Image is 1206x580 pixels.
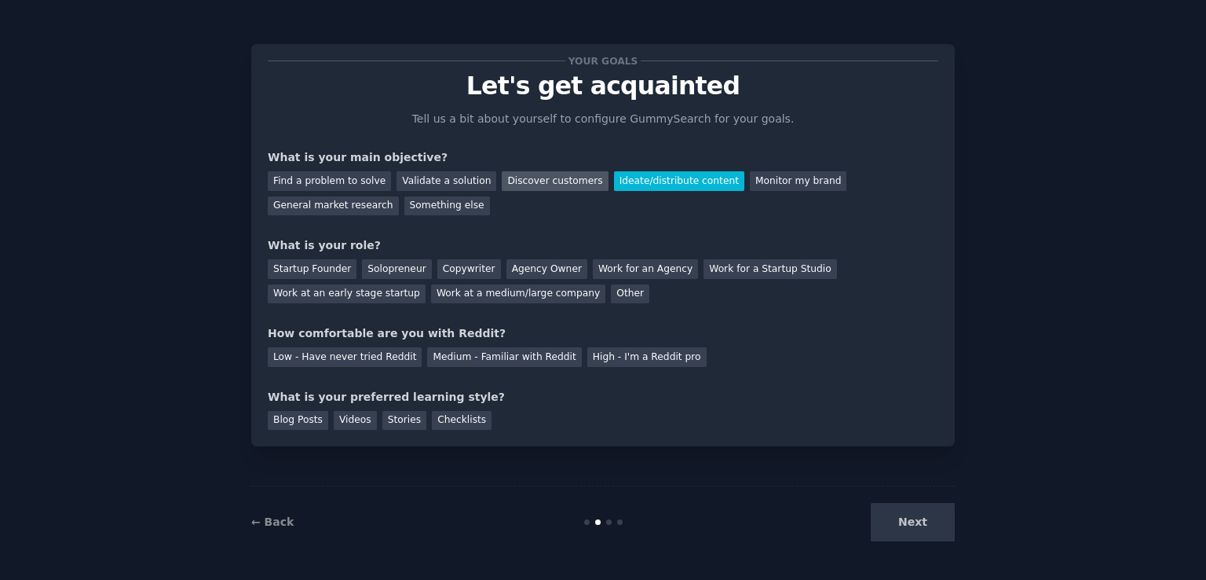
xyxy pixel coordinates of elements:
div: Work for an Agency [593,259,698,279]
span: Your goals [565,53,641,69]
div: General market research [268,196,399,216]
p: Tell us a bit about yourself to configure GummySearch for your goals. [405,111,801,127]
div: What is your preferred learning style? [268,389,938,406]
div: Medium - Familiar with Reddit [427,347,581,367]
div: Discover customers [502,171,608,191]
div: Other [611,284,649,304]
div: Solopreneur [362,259,431,279]
div: Work at an early stage startup [268,284,426,304]
div: Startup Founder [268,259,356,279]
div: Blog Posts [268,411,328,431]
div: Monitor my brand [750,171,846,191]
div: Validate a solution [397,171,496,191]
p: Let's get acquainted [268,72,938,100]
div: Something else [404,196,490,216]
a: ← Back [251,516,294,528]
div: Find a problem to solve [268,171,391,191]
div: Copywriter [437,259,501,279]
div: How comfortable are you with Reddit? [268,325,938,342]
div: Stories [382,411,426,431]
div: Checklists [432,411,492,431]
div: What is your role? [268,237,938,254]
div: Work at a medium/large company [431,284,605,304]
div: Agency Owner [506,259,587,279]
div: What is your main objective? [268,149,938,166]
div: Work for a Startup Studio [703,259,836,279]
div: Low - Have never tried Reddit [268,347,422,367]
div: Videos [334,411,377,431]
div: Ideate/distribute content [614,171,744,191]
div: High - I'm a Reddit pro [587,347,707,367]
